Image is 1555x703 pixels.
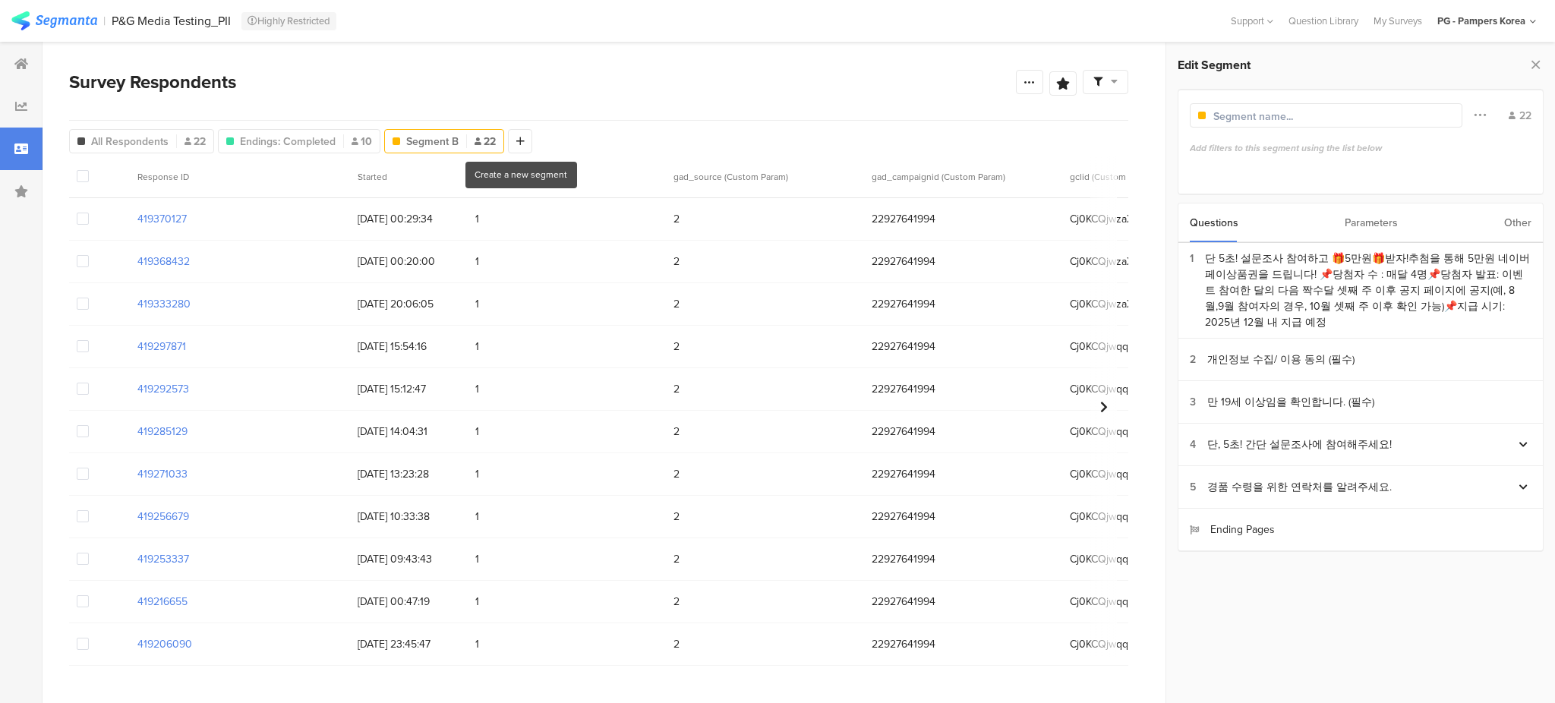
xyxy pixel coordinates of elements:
span: [DATE] 15:54:16 [358,339,460,355]
span: Cj0KCQjwzaXFBhDlARIsAFPv-u-4r60NLFsFu7FxbVdu4PuCBhyTKnKVYEl10qeaComxAMR33FkvmO4aApbnEALw_wcB [1070,254,1253,270]
a: My Surveys [1366,14,1430,28]
span: Edit Segment [1178,56,1251,74]
span: Cj0KCQjwzaXFBhDlARIsAFPv-u-8dSt82SQzM4_3iJUYxjYCEiUkk07icY-BoMMXsHMLylcWWaCRdp4aAuIXEALw_wcB [1070,296,1253,312]
span: 22927641994 [872,594,1055,610]
span: 2 [673,509,856,525]
img: segmanta logo [11,11,97,30]
span: [DATE] 09:43:43 [358,551,460,567]
span: 1 [475,594,658,610]
section: 419292573 [137,381,189,397]
span: 22927641994 [872,636,1055,652]
span: 1 [475,296,658,312]
span: 22927641994 [872,211,1055,227]
span: Cj0KCQjwqqDFBhDhARIsAIHTlksJQRP3Xnah2CoU7YtKvmIV6sNj63IiKvkN1Op1Pclo1aC1U_qnD1saAoNWEALw_wcB [1070,551,1253,567]
section: 419256679 [137,509,189,525]
div: 4 [1190,437,1207,452]
span: Cj0KCQjwqqDFBhDhARIsAIHTlku8IUt93WPXYl_JKEq4rzUd4Tfl_XhnygxjToivGiiJFrP1onCMUaUaAtzbEALw_wcB [1070,466,1253,482]
span: 22 [185,134,206,150]
span: Cj0KCQjwqqDFBhDhARIsAIHTlksmL9RMd034qoS7dQSqrWQ7S4AjMgVbxZhB1vHQxPtPS4czGjR-bqsaArNeEALw_wcB [1070,636,1253,652]
span: 1 [475,381,658,397]
section: 419271033 [137,466,188,482]
span: 22927641994 [872,509,1055,525]
span: Started [358,170,387,184]
span: [DATE] 10:33:38 [358,509,460,525]
span: Cj0KCQjwqqDFBhDhARIsAIHTlkvhFi12eblwFbk1k-5IX2L_AfjwlpsqSHiI8KY7NIzWaFPDx1XbifUaAgDpEALw_wcB [1070,339,1253,355]
span: [DATE] 14:04:31 [358,424,460,440]
span: 2 [673,551,856,567]
div: 5 [1190,479,1207,495]
span: gad_campaignid (Custom Param) [872,170,1005,184]
span: 22927641994 [872,424,1055,440]
section: 419297871 [137,339,186,355]
section: 419333280 [137,296,191,312]
span: 1 [475,339,658,355]
div: Questions [1190,203,1238,242]
section: 419370127 [137,211,187,227]
div: Parameters [1345,203,1398,242]
div: 1 [1190,251,1205,330]
div: 단 5초! 설문조사 참여하고 🎁5만원🎁받자!추첨을 통해 5만원 네이버페이상품권을 드립니다! 📌당첨자 수 : 매달 4명📌당첨자 발표: 이벤트 참여한 달의 다음 짝수달 셋째 주 ... [1205,251,1531,330]
span: 1 [475,254,658,270]
a: Question Library [1281,14,1366,28]
span: 1 [475,551,658,567]
span: 1 [475,509,658,525]
span: Segment B [406,134,459,150]
span: [DATE] 15:12:47 [358,381,460,397]
span: 2 [673,381,856,397]
span: 22927641994 [872,339,1055,355]
span: Cj0KCQjwqqDFBhDhARIsAIHTlksfvhMxtVN36B8IBbIMwhyQLmuz8gqQoykOZRUAxUTHFWJqOBFlNCoaAvYQEALw_wcB [1070,594,1253,610]
span: 22927641994 [872,254,1055,270]
input: Segment name... [1213,109,1345,125]
div: | [103,12,106,30]
span: Response ID [137,170,189,184]
span: 22927641994 [872,381,1055,397]
span: 1 [475,211,658,227]
span: 1 [475,636,658,652]
section: 419253337 [137,551,189,567]
span: 22927641994 [872,551,1055,567]
div: 2 [1190,351,1207,367]
div: P&G Media Testing_PII [112,14,231,28]
span: [DATE] 23:45:47 [358,636,460,652]
span: [DATE] 00:20:00 [358,254,460,270]
span: Endings: Completed [240,134,336,150]
span: Cj0KCQjwqqDFBhDhARIsAIHTlkt3ga-mFtZk2p1t81MLlYGNJj0_lYH_kxwEcvxQpzmRTR23JG1dV8UaAgThEALw_wcB [1070,424,1253,440]
div: 22 [1509,108,1531,124]
span: 22 [475,134,496,150]
span: 22927641994 [872,466,1055,482]
span: 2 [673,466,856,482]
div: Create a new segment [475,169,567,181]
span: 2 [673,254,856,270]
div: Support [1231,9,1273,33]
span: Cj0KCQjwzaXFBhDlARIsAFPv-u8ucsUwbYfI7X90UKPVPTmNfcKEuMhYdpMjhhSnZ0tLj3vI7ZNIEVgaAl3bEALw_wcB [1070,211,1253,227]
section: 419285129 [137,424,188,440]
section: 419216655 [137,594,188,610]
span: [DATE] 20:06:05 [358,296,460,312]
span: Cj0KCQjwqqDFBhDhARIsAIHTlkvYuDbNxpL8g0xRpAauI2Jin76fEN3hD0jtJ3ic3KLWMd-3qjJLrV4aArMHEALw_wcB [1070,509,1253,525]
section: 419368432 [137,254,190,270]
span: Cj0KCQjwqqDFBhDhARIsAIHTlksHWzxBwdViWS4d2TuqUFAc_Y0Be8MlWDtnt9N-cv8Wcm304cBwFI8aAp4UEALw_wcB [1070,381,1253,397]
div: 개인정보 수집/ 이용 동의 (필수) [1207,351,1355,367]
div: 경품 수령을 위한 연락처를 알려주세요. [1207,479,1392,495]
div: PG - Pampers Korea [1437,14,1525,28]
section: 419206090 [137,636,192,652]
span: 2 [673,211,856,227]
span: 1 [475,424,658,440]
div: 단, 5초! 간단 설문조사에 참여해주세요! [1207,437,1392,452]
span: 2 [673,594,856,610]
div: Ending Pages [1190,522,1275,537]
div: 3 [1190,394,1207,410]
div: Add filters to this segment using the list below [1190,141,1531,155]
span: gad_source (Custom Param) [673,170,788,184]
span: Survey Respondents [69,68,236,96]
span: gclid (Custom Param) [1070,170,1156,184]
div: Highly Restricted [241,12,336,30]
span: [DATE] 00:47:19 [358,594,460,610]
div: 만 19세 이상임을 확인합니다. (필수) [1207,394,1374,410]
span: 1 [475,466,658,482]
span: 22927641994 [872,296,1055,312]
span: 10 [352,134,372,150]
span: All Respondents [91,134,169,150]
